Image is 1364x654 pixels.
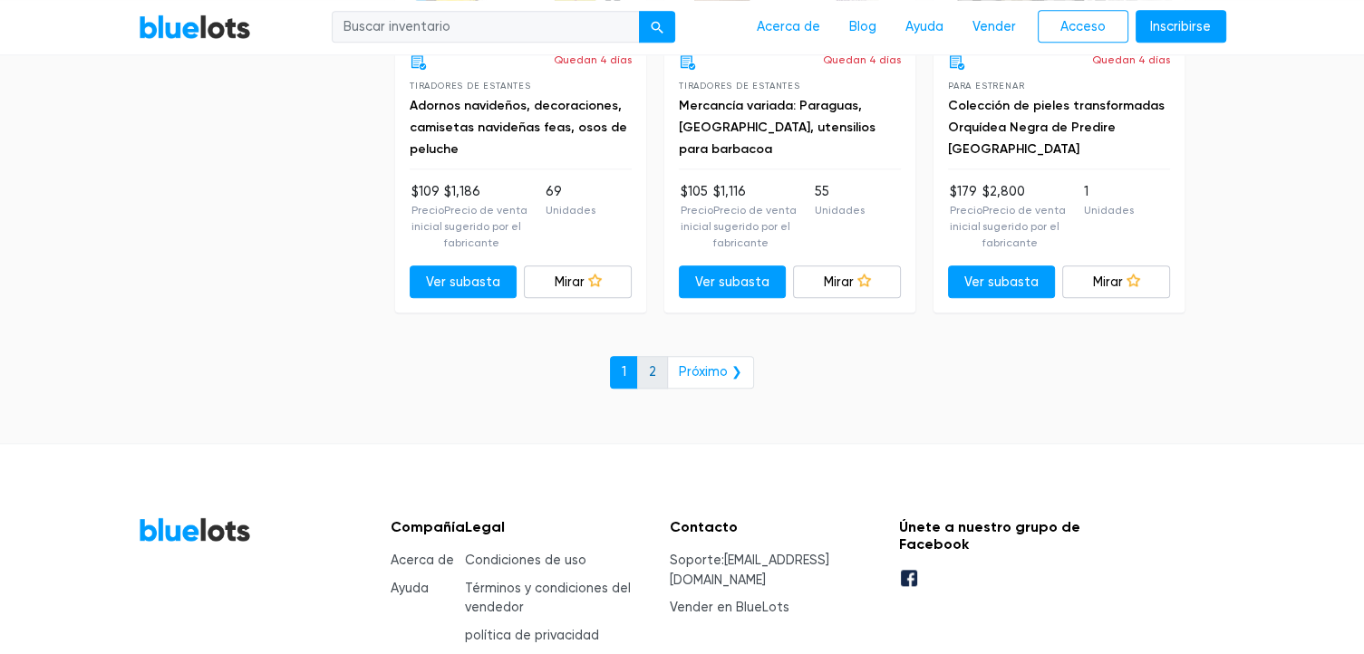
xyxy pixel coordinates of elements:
[410,265,518,299] a: Ver subasta
[411,204,444,233] font: Precio inicial
[546,184,562,199] font: 69
[823,53,901,66] font: Quedan 4 días
[667,356,754,389] a: Próximo ❯
[757,19,820,34] font: Acerca de
[444,184,480,199] font: $1,186
[679,364,742,380] font: Próximo ❯
[410,81,531,91] font: Tiradores de estantes
[982,204,1066,249] font: Precio de venta sugerido por el fabricante
[679,81,800,91] font: Tiradores de estantes
[964,274,1039,289] font: Ver subasta
[426,274,500,289] font: Ver subasta
[948,98,1165,157] a: Colección de pieles transformadas Orquídea Negra de Predire [GEOGRAPHIC_DATA]
[1062,265,1170,299] a: Mirar
[670,553,724,568] font: Soporte:
[681,204,713,233] font: Precio inicial
[793,265,901,299] a: Mirar
[958,10,1030,44] a: Vender
[554,53,632,66] font: Quedan 4 días
[1084,204,1134,216] font: Unidades
[444,204,527,249] font: Precio de venta sugerido por el fabricante
[695,274,769,289] font: Ver subasta
[815,184,829,199] font: 55
[622,364,626,380] font: 1
[972,19,1016,34] font: Vender
[835,10,891,44] a: Blog
[670,553,829,588] a: [EMAIL_ADDRESS][DOMAIN_NAME]
[899,518,1080,553] font: Únete a nuestro grupo de Facebook
[465,518,505,535] font: Legal
[1092,53,1170,66] font: Quedan 4 días
[1060,19,1106,34] font: Acceso
[1093,274,1123,289] font: Mirar
[713,204,797,249] font: Precio de venta sugerido por el fabricante
[1038,10,1128,43] a: Acceso
[391,553,454,568] a: Acerca de
[465,581,631,616] a: Términos y condiciones del vendedor
[713,184,746,199] font: $1,116
[670,518,738,535] font: Contacto
[1136,10,1226,43] a: Inscribirse
[391,518,465,535] font: Compañía
[948,81,1024,91] font: Para estrenar
[849,19,876,34] font: Blog
[815,204,865,216] font: Unidades
[546,204,595,216] font: Unidades
[332,11,640,43] input: Buscar inventario
[824,274,854,289] font: Mirar
[982,184,1025,199] font: $2,800
[681,184,708,199] font: $105
[465,553,586,568] a: Condiciones de uso
[411,184,440,199] font: $109
[391,581,429,596] a: Ayuda
[524,265,632,299] a: Mirar
[465,628,599,643] a: política de privacidad
[410,98,627,157] a: Adornos navideños, decoraciones, camisetas navideñas feas, osos de peluche
[1150,19,1211,34] font: Inscribirse
[905,19,943,34] font: Ayuda
[649,364,656,380] font: 2
[637,356,668,389] a: 2
[742,10,835,44] a: Acerca de
[950,184,977,199] font: $179
[891,10,958,44] a: Ayuda
[1084,184,1088,199] font: 1
[950,204,982,233] font: Precio inicial
[670,600,789,615] a: Vender en BlueLots
[679,265,787,299] a: Ver subasta
[555,274,585,289] font: Mirar
[679,98,875,157] a: Mercancía variada: Paraguas, [GEOGRAPHIC_DATA], utensilios para barbacoa
[948,265,1056,299] a: Ver subasta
